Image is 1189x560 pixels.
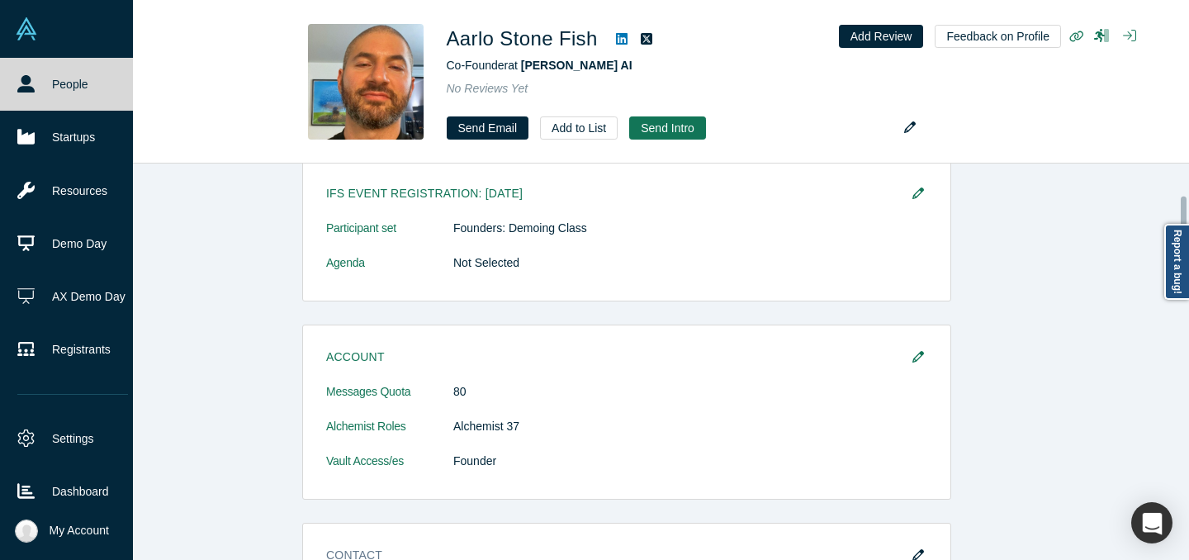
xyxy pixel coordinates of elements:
[935,25,1061,48] button: Feedback on Profile
[447,82,528,95] span: No Reviews Yet
[15,17,38,40] img: Alchemist Vault Logo
[15,520,38,543] img: Ally Hoang's Account
[453,418,927,435] dd: Alchemist 37
[447,24,598,54] h1: Aarlo Stone Fish
[629,116,706,140] button: Send Intro
[326,418,453,453] dt: Alchemist Roles
[15,520,109,543] button: My Account
[326,254,453,289] dt: Agenda
[326,349,904,366] h3: Account
[447,59,632,72] span: Co-Founder at
[453,453,927,470] dd: Founder
[453,220,927,237] dd: Founders: Demoing Class
[308,24,424,140] img: Aarlo Stone Fish's Profile Image
[540,116,618,140] button: Add to List
[447,116,529,140] a: Send Email
[326,185,904,202] h3: IFS Event Registration: [DATE]
[521,59,632,72] a: [PERSON_NAME] AI
[1164,224,1189,300] a: Report a bug!
[326,453,453,487] dt: Vault Access/es
[839,25,924,48] button: Add Review
[50,522,109,539] span: My Account
[453,254,927,272] dd: Not Selected
[453,383,927,401] dd: 80
[326,220,453,254] dt: Participant set
[326,383,453,418] dt: Messages Quota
